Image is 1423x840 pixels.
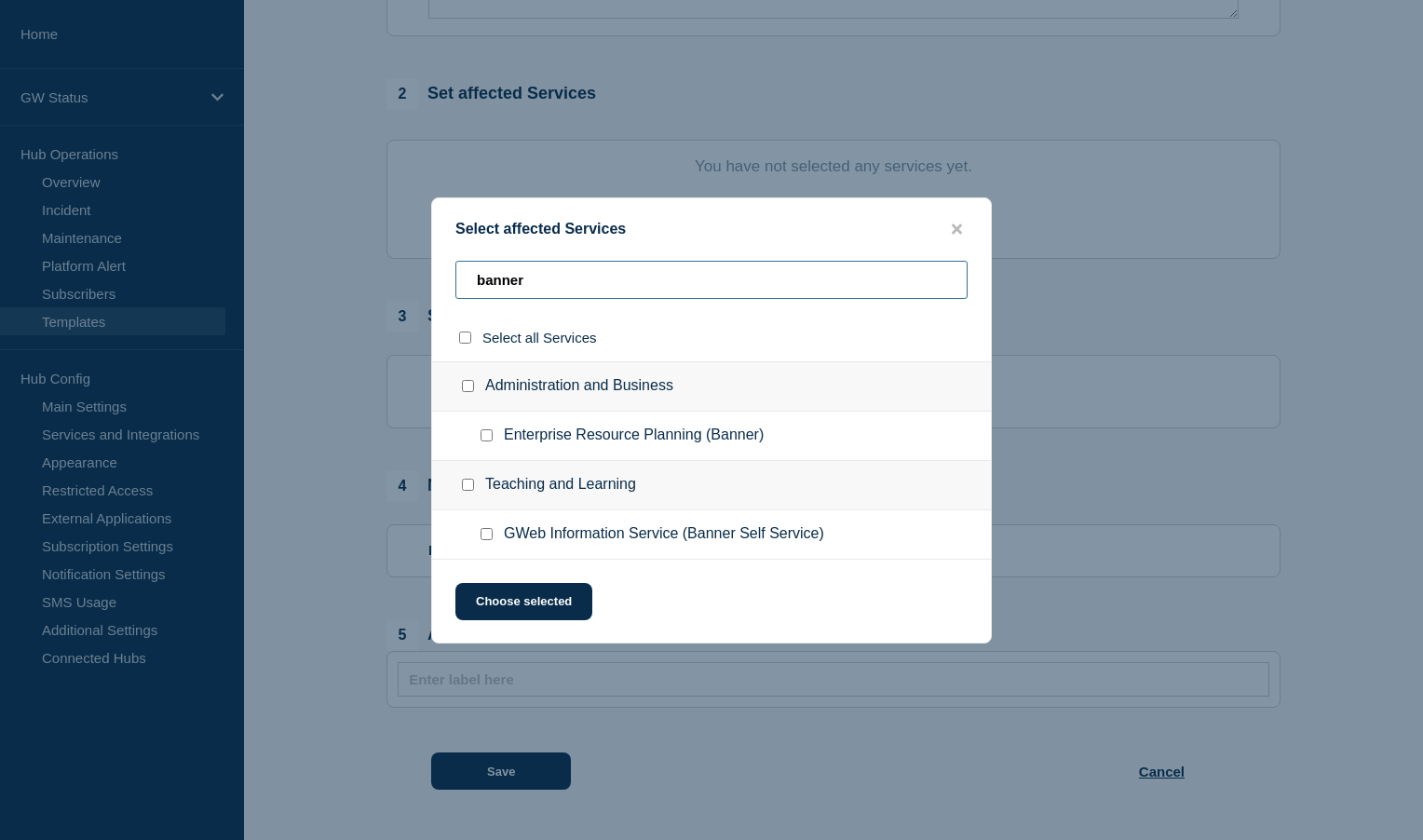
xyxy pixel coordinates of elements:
span: Enterprise Resource Planning (Banner) [504,427,764,445]
div: Administration and Business [432,361,991,412]
span: Select all Services [482,330,597,345]
div: Select affected Services [432,221,991,238]
input: select all checkbox [459,332,471,344]
input: Search [455,261,968,299]
input: GWeb Information Service (Banner Self Service) checkbox [481,528,493,540]
input: Enterprise Resource Planning (Banner) checkbox [481,429,493,441]
span: GWeb Information Service (Banner Self Service) [504,525,824,544]
button: Choose selected [455,583,592,620]
div: Teaching and Learning [432,461,991,510]
input: Administration and Business checkbox [462,380,474,392]
input: Teaching and Learning checkbox [462,479,474,491]
button: close button [946,221,968,238]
